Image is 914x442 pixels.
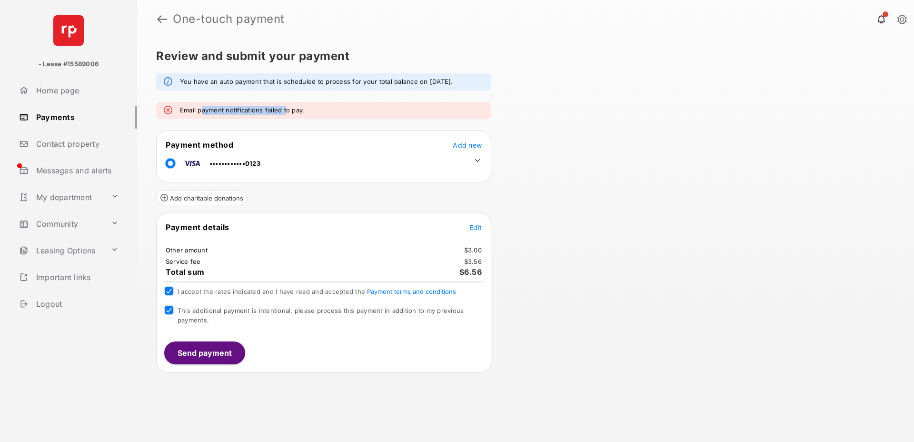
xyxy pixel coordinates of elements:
a: Community [15,212,107,235]
font: Email payment notifications failed to pay. [180,106,304,114]
font: - Lease #15589006 [39,60,99,68]
font: Service fee [166,258,201,265]
button: Add new [453,140,482,150]
font: Payment method [166,140,233,150]
font: Edit [469,223,482,231]
img: svg+xml;base64,PHN2ZyB4bWxucz0iaHR0cDovL3d3dy53My5vcmcvMjAwMC9zdmciIHdpZHRoPSI2NCIgaGVpZ2h0PSI2NC... [53,15,84,46]
a: Leasing Options [15,239,107,262]
a: Home page [15,79,137,102]
font: One-touch payment [173,12,285,26]
button: Send payment [164,342,245,364]
a: My department [15,186,107,209]
font: Review and submit your payment [156,49,349,63]
a: Payments [15,106,137,129]
button: I accept the rates indicated and I have read and accepted the [367,288,456,295]
button: Add charitable donations [156,190,248,205]
font: Total sum [166,267,205,277]
a: Logout [15,292,137,315]
font: Add new [453,141,482,149]
font: $6.56 [459,267,482,277]
font: ••••••••••••0123 [209,160,260,167]
font: This additional payment is intentional, please process this payment in addition to my previous pa... [178,307,464,324]
font: $3.00 [464,246,482,254]
font: You have an auto payment that is scheduled to process for your total balance on [DATE]. [180,78,453,85]
font: $3.56 [464,258,482,265]
a: Messages and alerts [15,159,137,182]
font: Other amount [166,246,208,254]
button: Edit [469,222,482,232]
font: I accept the rates indicated and I have read and accepted the [178,288,365,295]
a: Contact property [15,132,137,155]
a: Important links [15,266,122,289]
font: Payment details [166,222,229,232]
